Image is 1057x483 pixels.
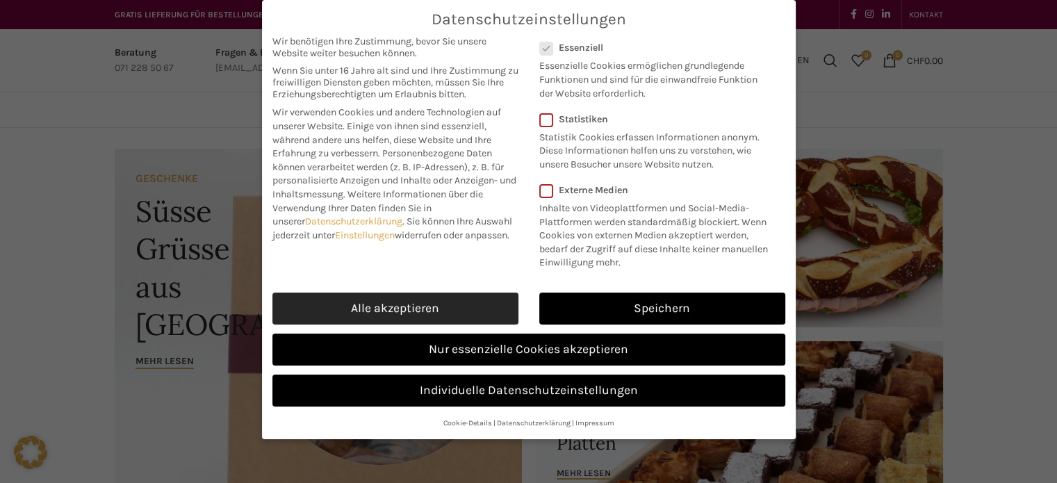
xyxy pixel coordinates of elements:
[539,113,767,125] label: Statistiken
[272,375,785,407] a: Individuelle Datenschutzeinstellungen
[539,125,767,172] p: Statistik Cookies erfassen Informationen anonym. Diese Informationen helfen uns zu verstehen, wie...
[443,418,492,427] a: Cookie-Details
[272,106,501,159] span: Wir verwenden Cookies und andere Technologien auf unserer Website. Einige von ihnen sind essenzie...
[539,184,776,196] label: Externe Medien
[432,10,626,28] span: Datenschutzeinstellungen
[575,418,614,427] a: Impressum
[272,293,518,325] a: Alle akzeptieren
[335,229,395,241] a: Einstellungen
[305,215,402,227] a: Datenschutzerklärung
[539,196,776,270] p: Inhalte von Videoplattformen und Social-Media-Plattformen werden standardmäßig blockiert. Wenn Co...
[272,334,785,366] a: Nur essenzielle Cookies akzeptieren
[539,293,785,325] a: Speichern
[497,418,571,427] a: Datenschutzerklärung
[539,54,767,100] p: Essenzielle Cookies ermöglichen grundlegende Funktionen und sind für die einwandfreie Funktion de...
[272,215,512,241] span: Sie können Ihre Auswahl jederzeit unter widerrufen oder anpassen.
[272,65,518,100] span: Wenn Sie unter 16 Jahre alt sind und Ihre Zustimmung zu freiwilligen Diensten geben möchten, müss...
[272,35,518,59] span: Wir benötigen Ihre Zustimmung, bevor Sie unsere Website weiter besuchen können.
[272,147,516,200] span: Personenbezogene Daten können verarbeitet werden (z. B. IP-Adressen), z. B. für personalisierte A...
[272,188,483,227] span: Weitere Informationen über die Verwendung Ihrer Daten finden Sie in unserer .
[539,42,767,54] label: Essenziell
